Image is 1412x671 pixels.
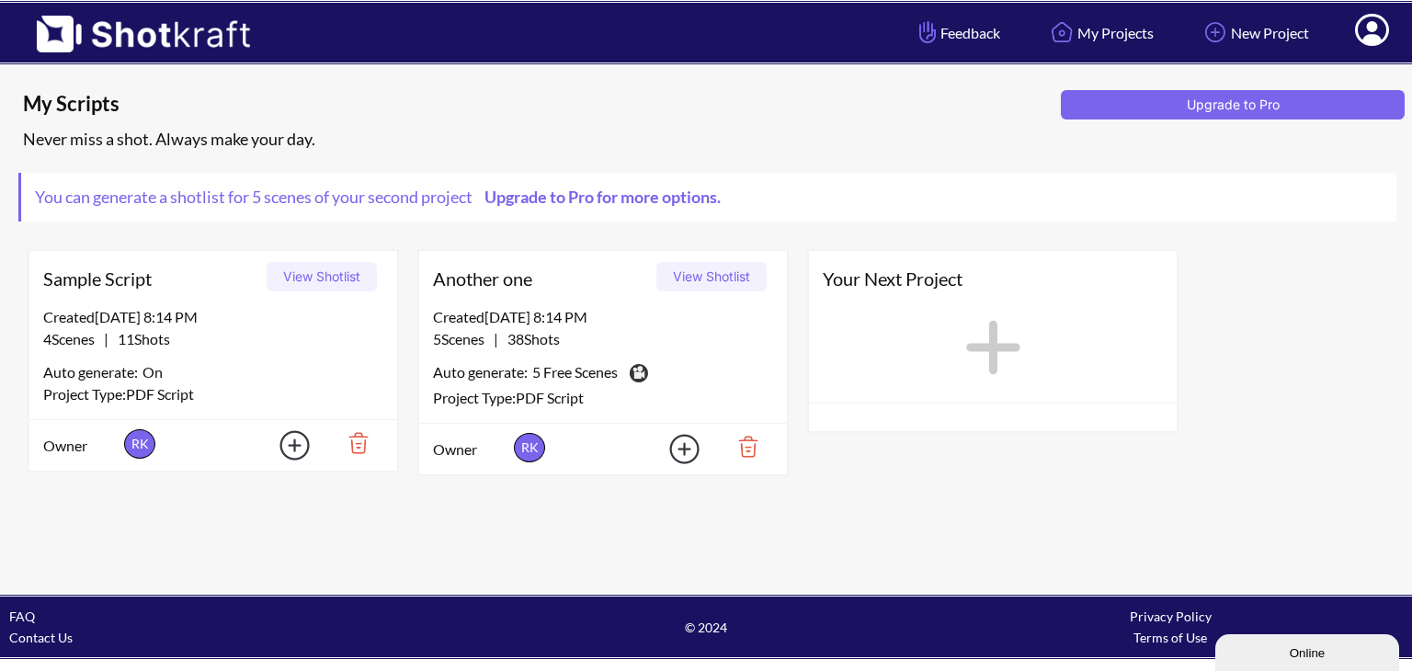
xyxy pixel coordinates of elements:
[43,328,170,350] span: |
[473,187,730,207] a: Upgrade to Pro for more options.
[1046,17,1077,48] img: Home Icon
[433,328,560,350] span: |
[124,429,155,459] span: RK
[1032,8,1167,57] a: My Projects
[915,17,940,48] img: Hand Icon
[9,608,35,624] a: FAQ
[21,173,744,222] span: You can generate a shotlist for
[939,627,1403,648] div: Terms of Use
[498,330,560,347] span: 38 Shots
[1215,631,1403,671] iframe: chat widget
[249,187,473,207] span: 5 scenes of your second project
[939,606,1403,627] div: Privacy Policy
[1061,90,1405,119] button: Upgrade to Pro
[710,431,773,462] img: Trash Icon
[1186,8,1323,57] a: New Project
[43,383,383,405] div: Project Type: PDF Script
[433,330,494,347] span: 5 Scenes
[1200,17,1231,48] img: Add Icon
[625,359,651,387] img: Camera Icon
[823,265,1163,292] span: Your Next Project
[473,617,938,638] span: © 2024
[532,361,618,387] span: 5 Free Scenes
[108,330,170,347] span: 11 Shots
[43,330,104,347] span: 4 Scenes
[915,22,1000,43] span: Feedback
[514,433,545,462] span: RK
[23,90,1054,118] span: My Scripts
[18,124,1403,154] div: Never miss a shot. Always make your day.
[43,435,120,457] span: Owner
[433,387,773,409] div: Project Type: PDF Script
[433,306,773,328] div: Created [DATE] 8:14 PM
[43,265,260,292] span: Sample Script
[9,630,73,645] a: Contact Us
[433,438,509,461] span: Owner
[43,306,383,328] div: Created [DATE] 8:14 PM
[433,361,532,387] span: Auto generate:
[320,427,383,459] img: Trash Icon
[656,262,767,291] button: View Shotlist
[267,262,377,291] button: View Shotlist
[142,361,163,383] span: On
[251,425,315,466] img: Add Icon
[43,361,142,383] span: Auto generate:
[641,428,705,470] img: Add Icon
[433,265,650,292] span: Another one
